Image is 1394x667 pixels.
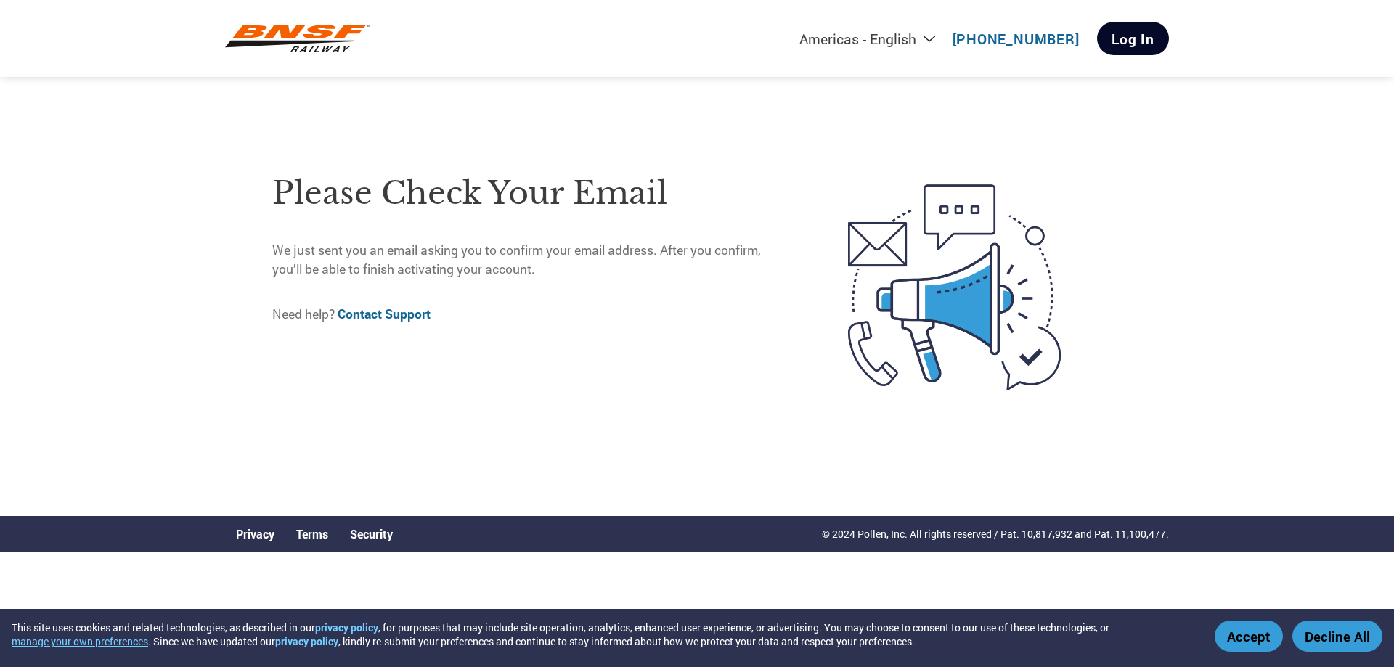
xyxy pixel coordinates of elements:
a: privacy policy [315,621,378,634]
a: privacy policy [275,634,338,648]
h1: Please check your email [272,170,787,217]
a: Log In [1097,22,1169,55]
p: © 2024 Pollen, Inc. All rights reserved / Pat. 10,817,932 and Pat. 11,100,477. [822,526,1169,541]
img: BNSF [225,19,370,59]
a: Terms [296,526,328,541]
img: open-email [787,158,1122,417]
p: Need help? [272,305,787,324]
a: Privacy [236,526,274,541]
a: Security [350,526,393,541]
p: We just sent you an email asking you to confirm your email address. After you confirm, you’ll be ... [272,241,787,279]
a: Contact Support [338,306,431,322]
button: manage your own preferences [12,634,148,648]
button: Decline All [1292,621,1382,652]
a: [PHONE_NUMBER] [953,30,1080,48]
div: This site uses cookies and related technologies, as described in our , for purposes that may incl... [12,621,1194,648]
button: Accept [1215,621,1283,652]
